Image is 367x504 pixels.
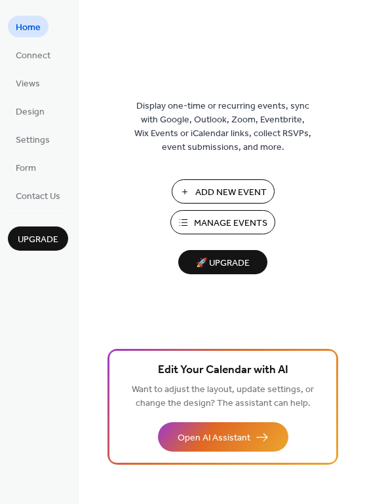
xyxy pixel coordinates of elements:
[195,186,267,200] span: Add New Event
[8,72,48,94] a: Views
[8,226,68,251] button: Upgrade
[16,105,45,119] span: Design
[16,77,40,91] span: Views
[170,210,275,234] button: Manage Events
[172,179,275,204] button: Add New Event
[8,156,44,178] a: Form
[16,190,60,204] span: Contact Us
[178,431,250,445] span: Open AI Assistant
[16,49,50,63] span: Connect
[158,422,288,452] button: Open AI Assistant
[158,361,288,380] span: Edit Your Calendar with AI
[134,99,311,154] span: Display one-time or recurring events, sync with Google, Outlook, Zoom, Eventbrite, Wix Events or ...
[194,217,267,230] span: Manage Events
[178,250,267,274] button: 🚀 Upgrade
[16,162,36,175] span: Form
[8,100,52,122] a: Design
[132,381,314,412] span: Want to adjust the layout, update settings, or change the design? The assistant can help.
[16,134,50,147] span: Settings
[186,255,260,272] span: 🚀 Upgrade
[8,44,58,65] a: Connect
[8,16,48,37] a: Home
[18,233,58,247] span: Upgrade
[8,128,58,150] a: Settings
[16,21,41,35] span: Home
[8,185,68,206] a: Contact Us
